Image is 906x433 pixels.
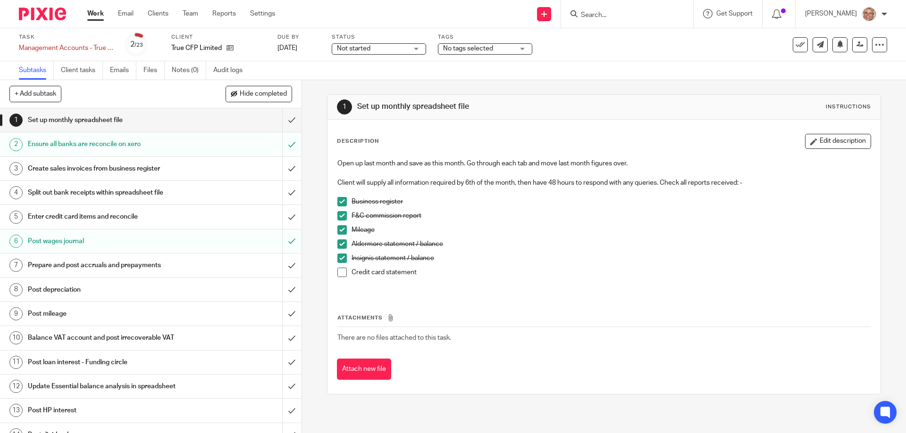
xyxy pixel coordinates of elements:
[118,9,134,18] a: Email
[337,45,370,52] span: Not started
[352,197,870,206] p: Business register
[28,379,191,393] h1: Update Essential balance analysis in spreadsheet
[28,307,191,321] h1: Post mileage
[9,114,23,127] div: 1
[212,9,236,18] a: Reports
[277,33,320,41] label: Due by
[28,403,191,417] h1: Post HP interest
[580,11,665,20] input: Search
[352,239,870,249] p: Aldermore statement / balance
[130,39,143,50] div: 2
[19,61,54,80] a: Subtasks
[110,61,136,80] a: Emails
[19,33,113,41] label: Task
[337,178,870,188] p: Client will supply all information required by 6th of the month, then have 48 hours to respond wi...
[171,33,266,41] label: Client
[172,61,206,80] a: Notes (0)
[9,186,23,199] div: 4
[352,211,870,221] p: F&C commission report
[28,283,191,297] h1: Post depreciation
[716,10,753,17] span: Get Support
[28,113,191,127] h1: Set up monthly spreadsheet file
[28,355,191,369] h1: Post loan interest - Funding circle
[337,138,379,145] p: Description
[148,9,168,18] a: Clients
[9,211,23,224] div: 5
[332,33,426,41] label: Status
[9,307,23,320] div: 9
[357,102,624,112] h1: Set up monthly spreadsheet file
[352,268,870,277] p: Credit card statement
[28,234,191,248] h1: Post wages journal
[9,331,23,344] div: 10
[337,159,870,168] p: Open up last month and save as this month. Go through each tab and move last month figures over.
[9,138,23,151] div: 2
[277,45,297,51] span: [DATE]
[9,380,23,393] div: 12
[9,162,23,175] div: 3
[337,335,451,341] span: There are no files attached to this task.
[19,8,66,20] img: Pixie
[805,9,857,18] p: [PERSON_NAME]
[352,253,870,263] p: Insignis statement / balance
[9,404,23,417] div: 13
[9,259,23,272] div: 7
[826,103,871,111] div: Instructions
[337,99,352,114] div: 1
[240,90,287,98] span: Hide completed
[28,331,191,345] h1: Balance VAT account and post irrecoverable VAT
[443,45,493,52] span: No tags selected
[171,43,222,53] p: True CFP Limited
[28,186,191,200] h1: Split out bank receipts within spreadsheet file
[213,61,250,80] a: Audit logs
[352,225,870,235] p: Mileage
[805,134,871,149] button: Edit description
[28,137,191,151] h1: Ensure all banks are reconcile on xero
[87,9,104,18] a: Work
[9,235,23,248] div: 6
[9,283,23,296] div: 8
[19,43,113,53] div: Management Accounts - True CFP
[28,258,191,272] h1: Prepare and post accruals and prepayments
[28,162,191,176] h1: Create sales invoices from business register
[862,7,877,22] img: SJ.jpg
[337,359,391,380] button: Attach new file
[143,61,165,80] a: Files
[9,86,61,102] button: + Add subtask
[226,86,292,102] button: Hide completed
[134,42,143,48] small: /23
[28,210,191,224] h1: Enter credit card items and reconcile
[9,356,23,369] div: 11
[337,315,383,320] span: Attachments
[61,61,103,80] a: Client tasks
[183,9,198,18] a: Team
[250,9,275,18] a: Settings
[438,33,532,41] label: Tags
